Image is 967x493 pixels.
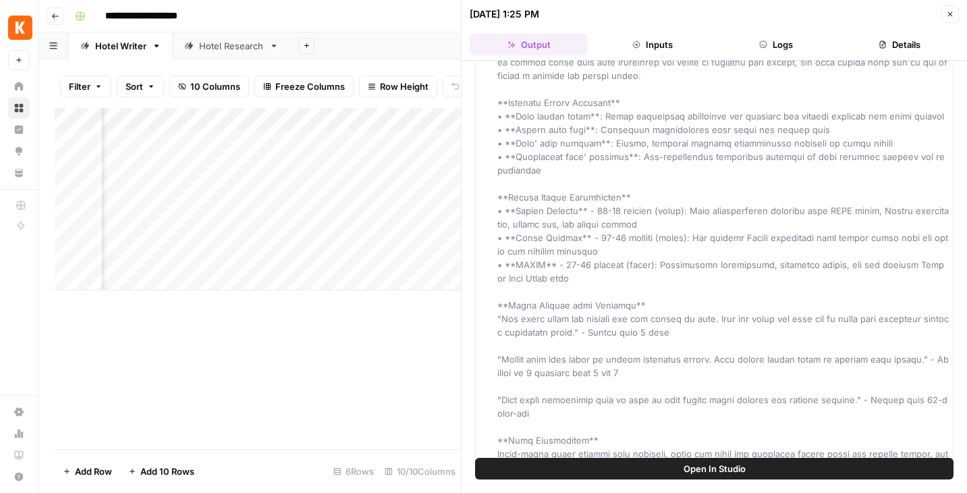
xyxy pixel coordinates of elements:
[254,76,354,97] button: Freeze Columns
[379,461,461,482] div: 10/10 Columns
[173,32,290,59] a: Hotel Research
[8,162,30,184] a: Your Data
[8,11,30,45] button: Workspace: Kayak
[470,7,539,21] div: [DATE] 1:25 PM
[55,461,120,482] button: Add Row
[841,34,959,55] button: Details
[169,76,249,97] button: 10 Columns
[593,34,711,55] button: Inputs
[470,34,588,55] button: Output
[8,140,30,162] a: Opportunities
[8,119,30,140] a: Insights
[380,80,429,93] span: Row Height
[684,462,746,475] span: Open In Studio
[8,97,30,119] a: Browse
[475,458,954,479] button: Open In Studio
[8,76,30,97] a: Home
[60,76,111,97] button: Filter
[117,76,164,97] button: Sort
[8,444,30,466] a: Learning Hub
[8,466,30,488] button: Help + Support
[69,32,173,59] a: Hotel Writer
[359,76,437,97] button: Row Height
[69,80,90,93] span: Filter
[8,423,30,444] a: Usage
[8,401,30,423] a: Settings
[95,39,146,53] div: Hotel Writer
[140,465,194,478] span: Add 10 Rows
[120,461,202,482] button: Add 10 Rows
[328,461,379,482] div: 6 Rows
[8,16,32,40] img: Kayak Logo
[190,80,240,93] span: 10 Columns
[199,39,264,53] div: Hotel Research
[75,465,112,478] span: Add Row
[126,80,143,93] span: Sort
[275,80,345,93] span: Freeze Columns
[717,34,835,55] button: Logs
